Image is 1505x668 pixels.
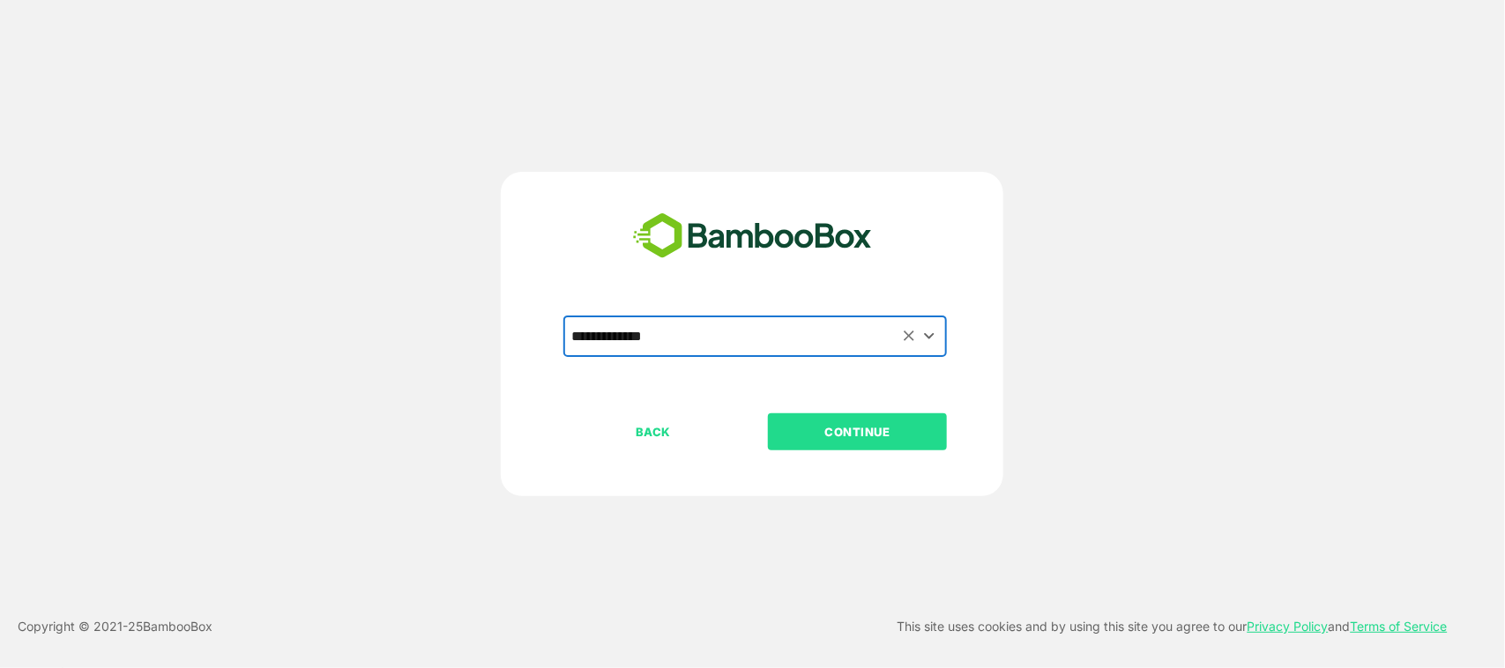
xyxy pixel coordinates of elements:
[1248,619,1329,634] a: Privacy Policy
[898,326,919,346] button: Clear
[917,324,941,348] button: Open
[18,616,212,637] p: Copyright © 2021- 25 BambooBox
[1351,619,1448,634] a: Terms of Service
[623,207,882,265] img: bamboobox
[898,616,1448,637] p: This site uses cookies and by using this site you agree to our and
[768,413,947,450] button: CONTINUE
[770,422,946,442] p: CONTINUE
[565,422,741,442] p: BACK
[563,413,742,450] button: BACK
